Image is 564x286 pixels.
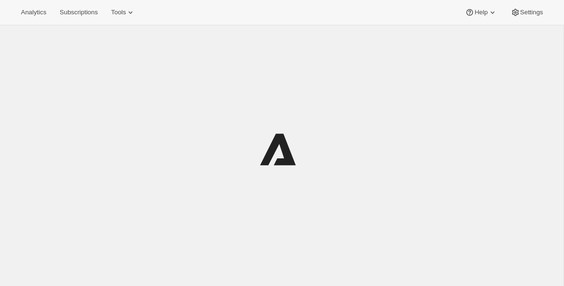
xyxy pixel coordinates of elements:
[459,6,503,19] button: Help
[15,6,52,19] button: Analytics
[60,9,98,16] span: Subscriptions
[21,9,46,16] span: Analytics
[474,9,487,16] span: Help
[505,6,549,19] button: Settings
[105,6,141,19] button: Tools
[520,9,543,16] span: Settings
[111,9,126,16] span: Tools
[54,6,103,19] button: Subscriptions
